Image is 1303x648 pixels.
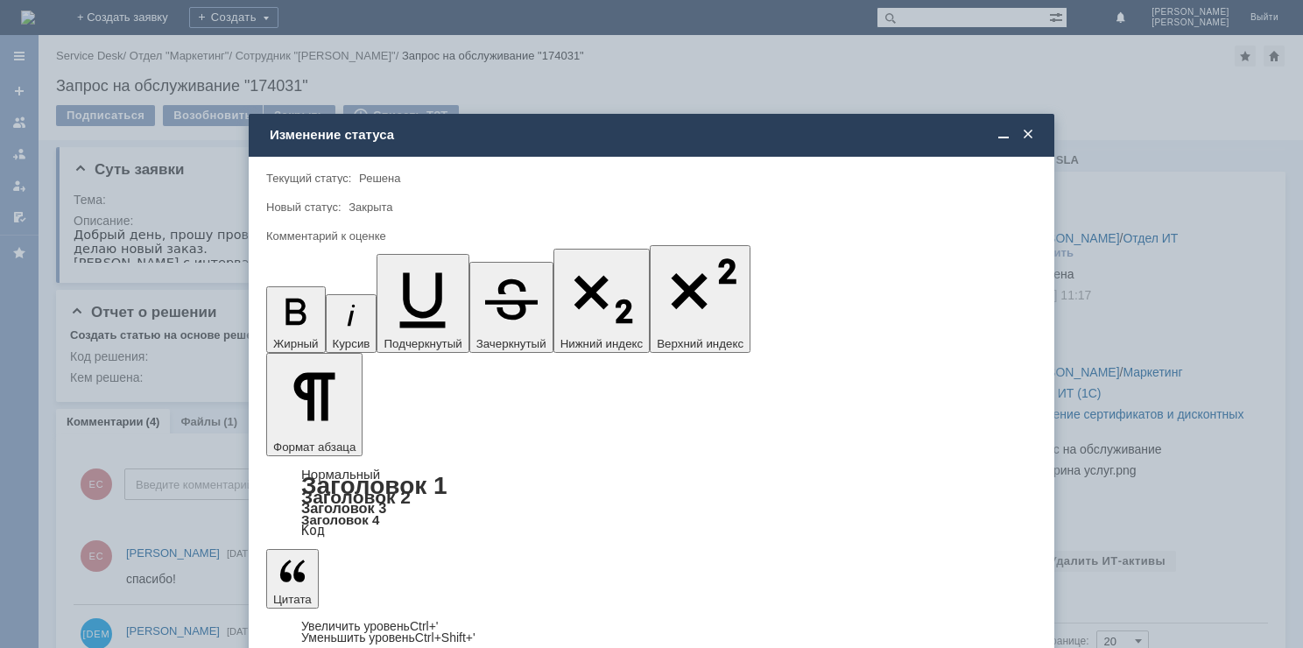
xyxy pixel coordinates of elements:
span: Жирный [273,337,319,350]
button: Верхний индекс [650,245,750,353]
a: Заголовок 2 [301,487,411,507]
a: Заголовок 1 [301,472,447,499]
span: Верхний индекс [657,337,743,350]
button: Жирный [266,286,326,353]
button: Подчеркнутый [377,254,468,353]
span: Цитата [273,593,312,606]
div: Формат абзаца [266,468,1037,537]
a: Decrease [301,630,475,644]
label: Новый статус: [266,201,342,214]
label: Текущий статус: [266,172,351,185]
button: Курсив [326,294,377,353]
button: Цитата [266,549,319,609]
span: Свернуть (Ctrl + M) [995,127,1012,143]
a: Нормальный [301,467,380,482]
span: Закрыта [349,201,392,214]
span: Ctrl+Shift+' [415,630,475,644]
div: Изменение статуса [270,127,1037,143]
span: Нижний индекс [560,337,644,350]
span: Решена [359,172,400,185]
button: Нижний индекс [553,249,651,353]
span: Закрыть [1019,127,1037,143]
button: Формат абзаца [266,353,363,456]
div: Комментарий к оценке [266,230,1033,242]
button: Зачеркнутый [469,262,553,353]
a: Заголовок 4 [301,512,379,527]
div: Цитата [266,621,1037,644]
span: Зачеркнутый [476,337,546,350]
span: Ctrl+' [410,619,439,633]
span: Подчеркнутый [384,337,461,350]
a: Increase [301,619,439,633]
a: Заголовок 3 [301,500,386,516]
span: Курсив [333,337,370,350]
span: Формат абзаца [273,440,356,454]
a: Код [301,523,325,539]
